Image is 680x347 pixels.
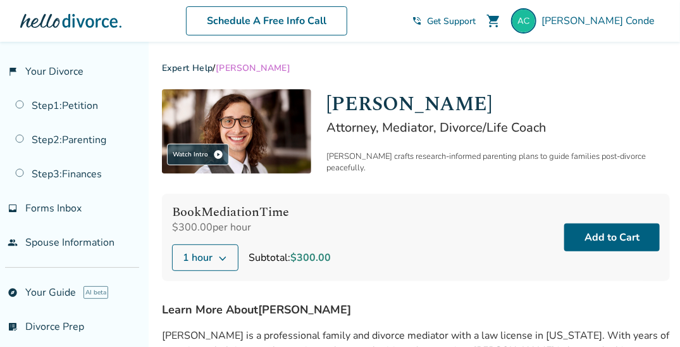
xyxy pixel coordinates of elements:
[486,13,501,28] span: shopping_cart
[290,251,331,265] span: $300.00
[412,15,476,27] a: phone_in_talkGet Support
[172,204,331,220] h4: Book Mediation Time
[249,250,331,265] div: Subtotal:
[326,89,670,119] h1: [PERSON_NAME]
[617,286,680,347] iframe: Chat Widget
[172,220,331,234] div: $300.00 per hour
[326,119,670,136] h2: Attorney, Mediator, Divorce/Life Coach
[216,62,290,74] span: [PERSON_NAME]
[183,250,213,265] span: 1 hour
[162,62,213,74] a: Expert Help
[83,286,108,299] span: AI beta
[412,16,422,26] span: phone_in_talk
[213,149,223,160] span: play_circle
[8,66,18,77] span: flag_2
[8,322,18,332] span: list_alt_check
[172,244,238,271] button: 1 hour
[162,89,311,173] img: Alex Glassmann
[8,237,18,248] span: people
[511,8,536,34] img: aconde@myriad.com
[25,201,82,215] span: Forms Inbox
[427,15,476,27] span: Get Support
[326,151,670,173] div: [PERSON_NAME] crafts research-informed parenting plans to guide families post-divorce peacefully.
[162,301,670,318] h4: Learn More About [PERSON_NAME]
[8,203,18,213] span: inbox
[167,144,229,165] div: Watch Intro
[186,6,347,35] a: Schedule A Free Info Call
[162,62,670,74] div: /
[564,224,660,251] button: Add to Cart
[8,287,18,298] span: explore
[541,14,660,28] span: [PERSON_NAME] Conde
